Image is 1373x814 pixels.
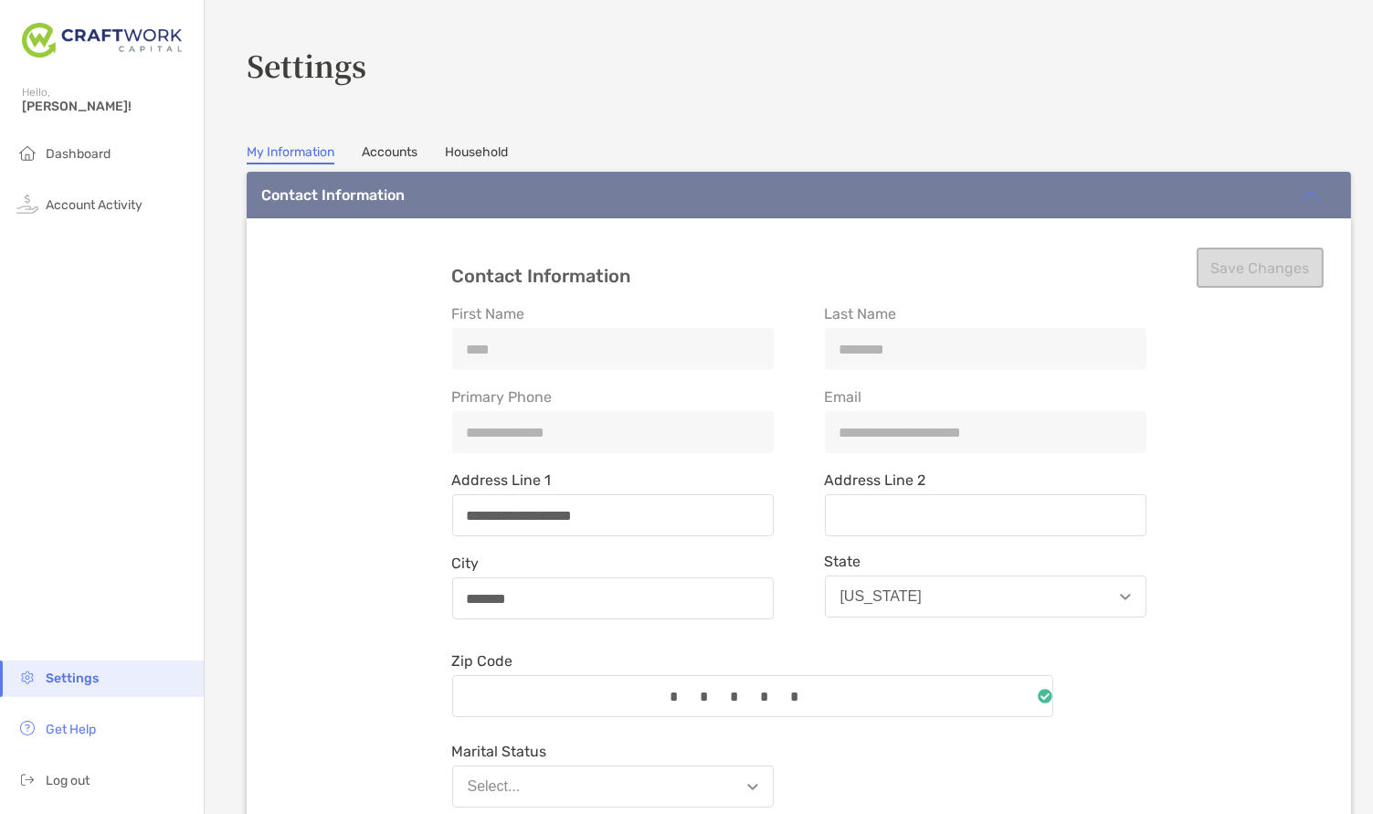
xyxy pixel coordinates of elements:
span: Account Activity [46,197,143,213]
img: household icon [16,142,38,164]
span: Dashboard [46,146,111,162]
img: Open dropdown arrow [747,784,758,790]
a: Household [445,144,508,164]
span: Marital Status [452,743,774,760]
img: input is ready icon [1038,689,1052,703]
div: Select... [468,778,521,795]
span: Email [825,388,1146,406]
h3: Contact Information [452,266,1146,287]
div: [US_STATE] [840,588,922,605]
span: Zip Code [452,652,1053,670]
img: Zoe Logo [22,7,182,73]
img: activity icon [16,193,38,215]
span: Log out [46,773,90,788]
span: Primary Phone [452,388,774,406]
span: Get Help [46,722,96,737]
img: Open dropdown arrow [1120,594,1131,600]
button: [US_STATE] [825,576,1146,618]
span: Settings [46,671,99,686]
input: Address Line 2 [826,508,1146,523]
span: State [825,553,1146,570]
span: Last Name [825,305,1146,322]
input: City [453,591,773,607]
input: First Name [453,342,773,357]
span: City [452,555,774,572]
input: Zip Codeinput is ready icon [453,689,1038,704]
img: settings icon [16,666,38,688]
img: icon arrow [1300,185,1322,206]
input: Email [826,425,1146,440]
h3: Settings [247,44,1351,86]
span: Address Line 1 [452,471,774,489]
a: My Information [247,144,334,164]
img: logout icon [16,768,38,790]
a: Accounts [362,144,417,164]
input: Primary Phone [453,425,773,440]
input: Address Line 1 [453,508,773,523]
span: Address Line 2 [825,471,1146,489]
span: First Name [452,305,774,322]
input: Last Name [826,342,1146,357]
button: Select... [452,766,774,808]
img: get-help icon [16,717,38,739]
span: [PERSON_NAME]! [22,99,193,114]
div: Contact Information [261,186,405,204]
